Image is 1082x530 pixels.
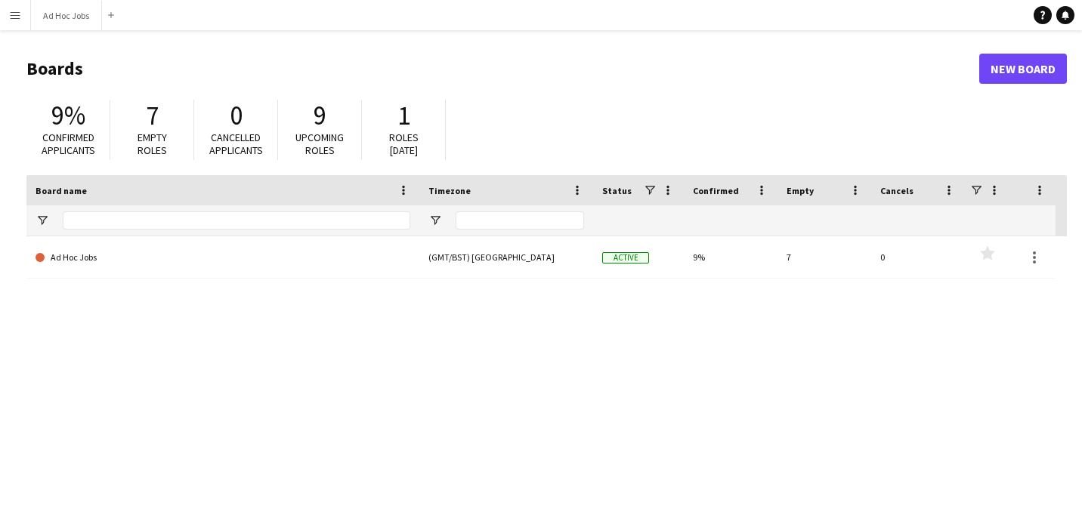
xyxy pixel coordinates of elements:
[979,54,1067,84] a: New Board
[26,57,979,80] h1: Boards
[314,99,326,132] span: 9
[36,185,87,196] span: Board name
[31,1,102,30] button: Ad Hoc Jobs
[138,131,167,157] span: Empty roles
[42,131,95,157] span: Confirmed applicants
[397,99,410,132] span: 1
[389,131,419,157] span: Roles [DATE]
[51,99,85,132] span: 9%
[230,99,243,132] span: 0
[684,236,777,278] div: 9%
[693,185,739,196] span: Confirmed
[602,252,649,263] span: Active
[428,185,471,196] span: Timezone
[456,211,584,230] input: Timezone Filter Input
[36,236,410,279] a: Ad Hoc Jobs
[880,185,914,196] span: Cancels
[36,214,49,227] button: Open Filter Menu
[63,211,410,230] input: Board name Filter Input
[777,236,871,278] div: 7
[787,185,814,196] span: Empty
[428,214,442,227] button: Open Filter Menu
[209,131,263,157] span: Cancelled applicants
[295,131,344,157] span: Upcoming roles
[419,236,593,278] div: (GMT/BST) [GEOGRAPHIC_DATA]
[871,236,965,278] div: 0
[146,99,159,132] span: 7
[602,185,632,196] span: Status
